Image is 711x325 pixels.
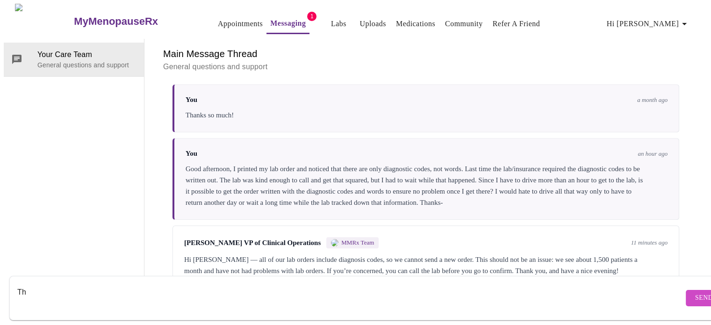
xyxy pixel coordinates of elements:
span: [PERSON_NAME] VP of Clinical Operations [184,239,321,247]
div: Thanks so much! [186,109,668,121]
img: MyMenopauseRx Logo [15,4,73,39]
button: Community [441,14,487,33]
a: Medications [396,17,435,30]
span: You [186,96,197,104]
span: a month ago [637,96,668,104]
span: 11 minutes ago [631,239,668,246]
button: Refer a Friend [489,14,544,33]
span: Your Care Team [37,49,136,60]
button: Uploads [356,14,390,33]
p: General questions and support [37,60,136,70]
span: an hour ago [638,150,668,158]
h3: MyMenopauseRx [74,15,158,28]
textarea: Send a message about your appointment [17,283,683,313]
a: Uploads [359,17,386,30]
div: Hi [PERSON_NAME] — all of our lab orders include diagnosis codes, so we cannot send a new order. ... [184,254,668,276]
span: MMRx Team [341,239,374,246]
span: Hi [PERSON_NAME] [607,17,690,30]
button: Messaging [266,14,309,34]
p: General questions and support [163,61,689,72]
span: 1 [307,12,316,21]
a: Refer a Friend [493,17,540,30]
div: Your Care TeamGeneral questions and support [4,43,144,76]
button: Hi [PERSON_NAME] [603,14,694,33]
a: Messaging [270,17,306,30]
a: Appointments [218,17,263,30]
img: MMRX [331,239,338,246]
h6: Main Message Thread [163,46,689,61]
button: Medications [392,14,439,33]
a: Community [445,17,483,30]
button: Labs [323,14,353,33]
div: Good afternoon, I printed my lab order and noticed that there are only diagnostic codes, not word... [186,163,668,208]
a: MyMenopauseRx [73,5,195,38]
span: You [186,150,197,158]
a: Labs [331,17,346,30]
button: Appointments [214,14,266,33]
